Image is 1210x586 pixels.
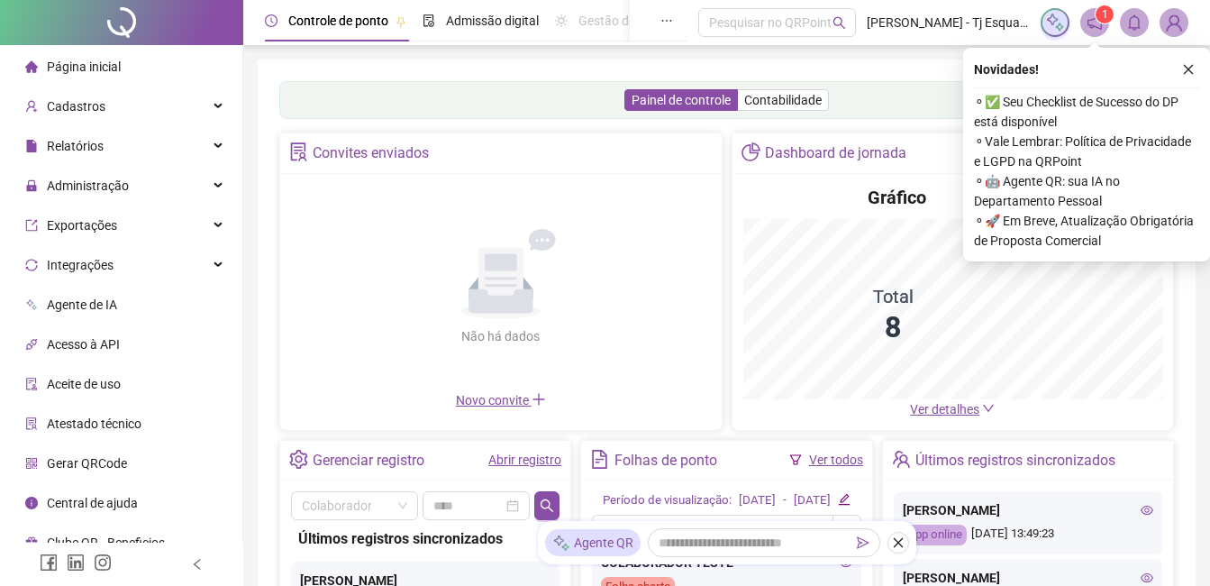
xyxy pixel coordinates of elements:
span: Controle de ponto [288,14,388,28]
span: qrcode [25,457,38,470]
span: clock-circle [265,14,277,27]
span: setting [289,450,308,469]
span: api [25,338,38,351]
span: team [892,450,911,469]
span: Aceite de uso [47,377,121,391]
span: Agente de IA [47,298,117,312]
span: 1 [1102,8,1108,21]
span: info-circle [25,497,38,509]
span: close [1182,63,1195,76]
span: solution [25,417,38,430]
div: Gerenciar registro [313,445,424,476]
span: solution [289,142,308,161]
span: Gerar QRCode [47,456,127,471]
div: [DATE] [739,491,776,510]
span: ⚬ Vale Lembrar: Política de Privacidade e LGPD na QRPoint [974,132,1199,171]
div: Período de visualização: [603,491,732,510]
h4: Gráfico [868,185,926,210]
img: sparkle-icon.fc2bf0ac1784a2077858766a79e2daf3.svg [552,534,570,553]
span: Novo convite [456,393,546,407]
span: bell [1126,14,1142,31]
span: Admissão digital [446,14,539,28]
span: Contabilidade [744,93,822,107]
span: linkedin [67,554,85,572]
div: App online [903,525,967,545]
span: user-add [25,100,38,113]
span: close [892,536,905,549]
span: sync [25,259,38,271]
span: ellipsis [660,14,673,27]
span: file [25,140,38,152]
span: Administração [47,179,129,193]
span: Central de ajuda [47,496,138,510]
span: file-text [590,450,609,469]
span: Gestão de férias [578,14,669,28]
div: [DATE] 13:49:23 [903,525,1153,545]
span: Página inicial [47,60,121,74]
span: notification [1087,14,1103,31]
img: 92062 [1160,9,1187,36]
span: Clube QR - Beneficios [47,536,165,550]
div: Últimos registros sincronizados [915,445,1115,476]
div: Agente QR [545,529,641,556]
span: lock [25,179,38,192]
span: ⚬ 🚀 Em Breve, Atualização Obrigatória de Proposta Comercial [974,211,1199,251]
div: [DATE] [794,491,831,510]
a: Abrir registro [488,453,561,467]
span: Atestado técnico [47,417,141,431]
span: home [25,60,38,73]
sup: 1 [1096,5,1114,23]
span: pie-chart [741,142,760,161]
span: [PERSON_NAME] - Tj Esquadrias de alumínio e [PERSON_NAME] [867,13,1030,32]
span: Novidades ! [974,60,1039,79]
span: ⚬ ✅ Seu Checklist de Sucesso do DP está disponível [974,92,1199,132]
span: export [25,219,38,232]
span: Exportações [47,218,117,233]
span: gift [25,536,38,549]
span: plus [532,392,546,407]
span: filter [789,453,802,466]
span: Acesso à API [47,337,120,352]
a: Ver todos [809,453,863,467]
span: instagram [94,554,112,572]
div: [PERSON_NAME] [903,500,1153,520]
a: Ver detalhes down [910,402,995,417]
span: facebook [40,554,58,572]
span: eye [1141,572,1153,584]
span: Integrações [47,258,114,272]
img: sparkle-icon.fc2bf0ac1784a2077858766a79e2daf3.svg [1045,13,1065,32]
div: - [783,491,787,510]
span: left [191,558,204,571]
span: send [857,536,869,549]
span: down [982,402,995,415]
div: Não há dados [418,326,584,346]
span: pushpin [396,16,406,27]
span: edit [838,493,850,505]
span: audit [25,378,38,390]
div: Folhas de ponto [614,445,717,476]
span: Ver detalhes [910,402,979,417]
span: Painel de controle [632,93,731,107]
span: search [540,499,554,513]
div: Convites enviados [313,138,429,169]
span: sun [555,14,568,27]
span: Relatórios [47,139,104,153]
span: eye [1141,504,1153,517]
span: Cadastros [47,99,105,114]
div: Dashboard de jornada [765,138,906,169]
div: Últimos registros sincronizados [298,527,552,550]
span: file-done [423,14,435,27]
span: search [832,16,846,30]
span: ⚬ 🤖 Agente QR: sua IA no Departamento Pessoal [974,171,1199,211]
